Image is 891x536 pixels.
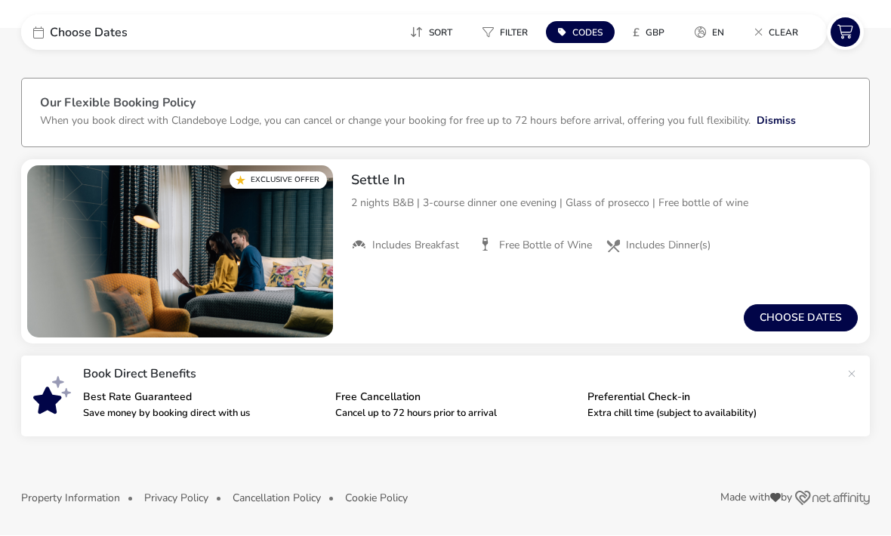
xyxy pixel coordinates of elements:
naf-pibe-menu-bar-item: £GBP [621,22,683,44]
span: Sort [429,27,452,39]
p: Free Cancellation [335,393,575,403]
p: When you book direct with Clandeboye Lodge, you can cancel or change your booking for free up to ... [40,114,751,128]
span: en [712,27,724,39]
button: Property Information [21,493,120,504]
p: Book Direct Benefits [83,368,840,380]
button: en [683,22,736,44]
p: Cancel up to 72 hours prior to arrival [335,409,575,419]
p: Save money by booking direct with us [83,409,323,419]
p: Preferential Check-in [587,393,828,403]
button: Codes [546,22,615,44]
button: Cookie Policy [345,493,408,504]
p: 2 nights B&B | 3-course dinner one evening | Glass of prosecco | Free bottle of wine [351,196,858,211]
naf-pibe-menu-bar-item: Clear [742,22,816,44]
naf-pibe-menu-bar-item: Filter [470,22,546,44]
p: Extra chill time (subject to availability) [587,409,828,419]
span: Includes Breakfast [372,239,459,253]
button: Choose dates [744,305,858,332]
h2: Settle In [351,172,858,189]
button: Dismiss [757,113,796,129]
i: £ [633,26,640,41]
span: GBP [646,27,664,39]
button: Privacy Policy [144,493,208,504]
button: Filter [470,22,540,44]
naf-pibe-menu-bar-item: Codes [546,22,621,44]
span: Choose Dates [50,27,128,39]
button: Sort [398,22,464,44]
div: Choose Dates [21,15,248,51]
span: Codes [572,27,603,39]
div: Exclusive Offer [230,172,327,189]
span: Clear [769,27,798,39]
button: Clear [742,22,810,44]
button: Cancellation Policy [233,493,321,504]
swiper-slide: 1 / 1 [27,166,333,338]
div: Settle In2 nights B&B | 3-course dinner one evening | Glass of prosecco | Free bottle of wineIncl... [339,160,870,266]
span: Made with by [720,493,792,504]
span: Filter [500,27,528,39]
h3: Our Flexible Booking Policy [40,97,851,113]
span: Includes Dinner(s) [626,239,711,253]
naf-pibe-menu-bar-item: Sort [398,22,470,44]
button: £GBP [621,22,677,44]
naf-pibe-menu-bar-item: en [683,22,742,44]
span: Free Bottle of Wine [499,239,592,253]
p: Best Rate Guaranteed [83,393,323,403]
